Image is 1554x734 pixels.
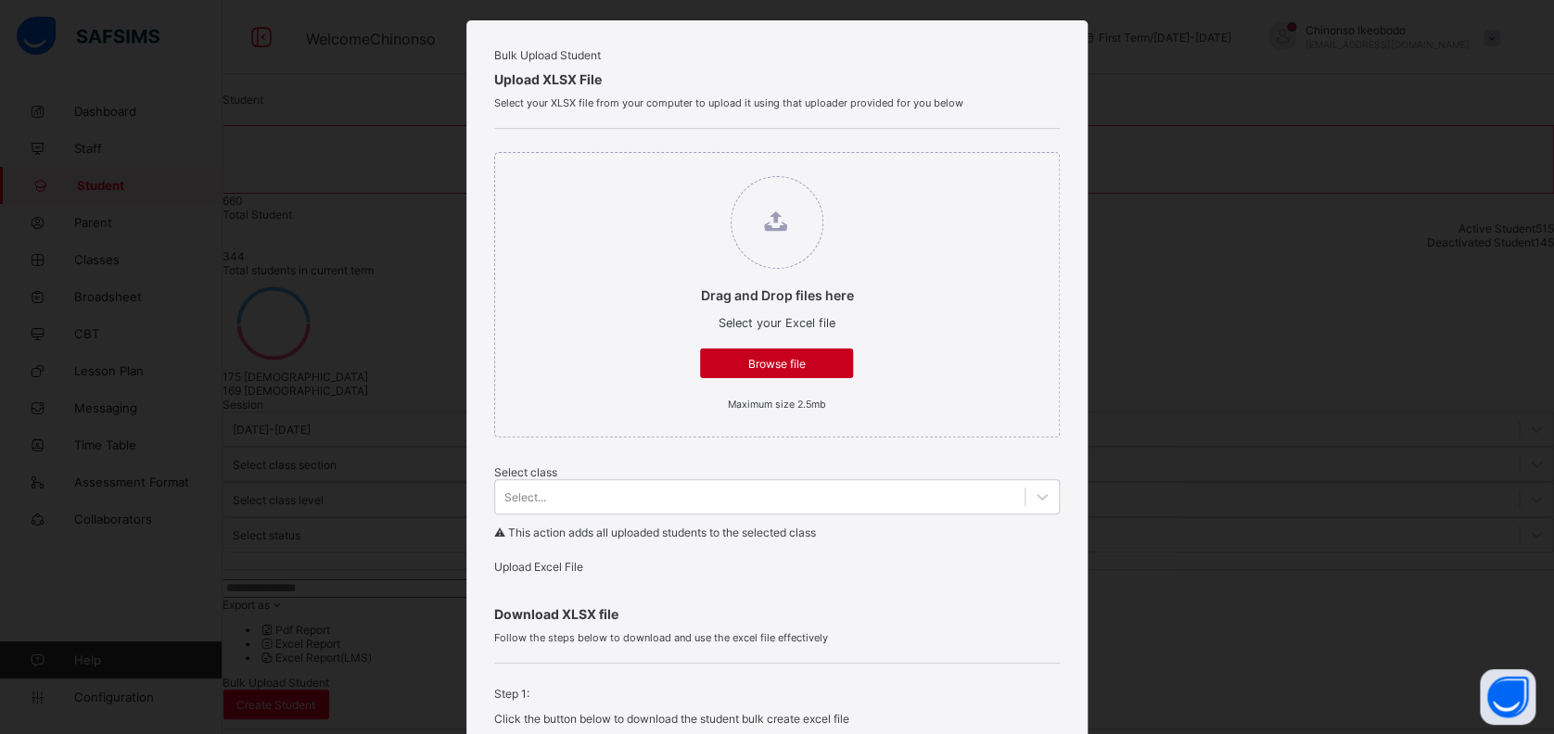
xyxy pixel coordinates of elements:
small: Maximum size 2.5mb [728,399,826,411]
span: Select your Excel file [719,316,835,330]
span: Upload XLSX File [494,71,1060,87]
span: Upload Excel File [494,560,583,574]
span: Select your XLSX file from your computer to upload it using that uploader provided for you below [494,96,1060,109]
span: Step 1: [494,687,529,701]
p: ⚠ This action adds all uploaded students to the selected class [494,525,1060,539]
p: Click the button below to download the student bulk create excel file [494,712,1060,726]
span: Browse file [714,357,839,371]
p: Drag and Drop files here [700,287,853,303]
div: Select... [504,490,546,504]
span: Bulk Upload Student [494,48,601,62]
span: Follow the steps below to download and use the excel file effectively [494,631,1060,644]
button: Open asap [1480,669,1535,725]
span: Select class [494,465,557,479]
span: Download XLSX file [494,606,1060,622]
